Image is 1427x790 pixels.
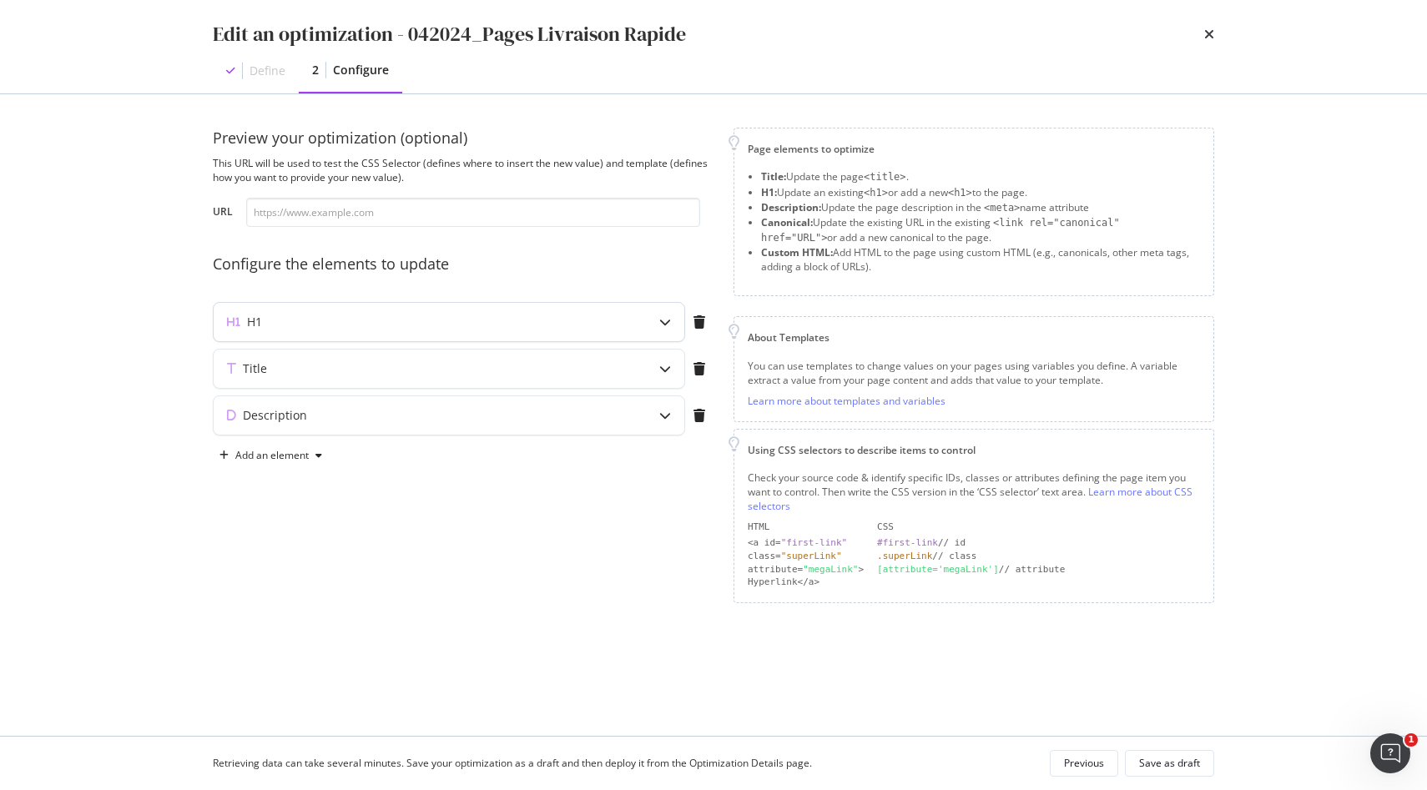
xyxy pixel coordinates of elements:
[213,442,329,469] button: Add an element
[748,394,945,408] a: Learn more about templates and variables
[761,169,786,184] strong: Title:
[803,564,858,575] div: "megaLink"
[213,156,713,184] div: This URL will be used to test the CSS Selector (defines where to insert the new value) and templa...
[243,360,267,377] div: Title
[748,359,1200,387] div: You can use templates to change values on your pages using variables you define. A variable extra...
[761,215,813,229] strong: Canonical:
[761,185,1200,200] li: Update an existing or add a new to the page.
[748,142,1200,156] div: Page elements to optimize
[213,128,713,149] div: Preview your optimization (optional)
[1064,756,1104,770] div: Previous
[761,169,1200,184] li: Update the page .
[213,20,686,48] div: Edit an optimization - 042024_Pages Livraison Rapide
[761,215,1200,245] li: Update the existing URL in the existing or add a new canonical to the page.
[246,198,700,227] input: https://www.example.com
[213,254,713,275] div: Configure the elements to update
[235,450,309,460] div: Add an element
[877,521,1200,534] div: CSS
[1125,750,1214,777] button: Save as draft
[748,470,1200,513] div: Check your source code & identify specific IDs, classes or attributes defining the page item you ...
[247,314,262,330] div: H1
[69,97,83,110] img: tab_domain_overview_orange.svg
[27,27,40,40] img: logo_orange.svg
[47,27,82,40] div: v 4.0.25
[984,202,1020,214] span: <meta>
[250,63,285,79] div: Define
[748,330,1200,345] div: About Templates
[213,756,812,770] div: Retrieving data can take several minutes. Save your optimization as a draft and then deploy it fr...
[243,407,307,424] div: Description
[1404,733,1418,747] span: 1
[748,521,864,534] div: HTML
[748,576,864,589] div: Hyperlink</a>
[761,217,1120,244] span: <link rel="canonical" href="URL">
[1050,750,1118,777] button: Previous
[192,97,205,110] img: tab_keywords_by_traffic_grey.svg
[761,200,1200,215] li: Update the page description in the name attribute
[781,551,842,561] div: "superLink"
[1139,756,1200,770] div: Save as draft
[748,550,864,563] div: class=
[877,537,938,548] div: #first-link
[748,536,864,550] div: <a id=
[43,43,189,57] div: Domaine: [DOMAIN_NAME]
[27,43,40,57] img: website_grey.svg
[781,537,847,548] div: "first-link"
[748,485,1193,513] a: Learn more about CSS selectors
[210,98,252,109] div: Mots-clés
[748,443,1200,457] div: Using CSS selectors to describe items to control
[761,200,821,214] strong: Description:
[213,204,233,223] label: URL
[877,551,932,561] div: .superLink
[748,563,864,576] div: attribute= >
[877,563,1200,576] div: // attribute
[864,187,888,199] span: <h1>
[761,245,1200,274] li: Add HTML to the page using custom HTML (e.g., canonicals, other meta tags, adding a block of URLs).
[1204,20,1214,48] div: times
[877,550,1200,563] div: // class
[1370,733,1410,773] iframe: Intercom live chat
[312,62,319,78] div: 2
[761,245,833,259] strong: Custom HTML:
[877,564,999,575] div: [attribute='megaLink']
[948,187,972,199] span: <h1>
[761,185,777,199] strong: H1:
[333,62,389,78] div: Configure
[88,98,129,109] div: Domaine
[877,536,1200,550] div: // id
[864,171,906,183] span: <title>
